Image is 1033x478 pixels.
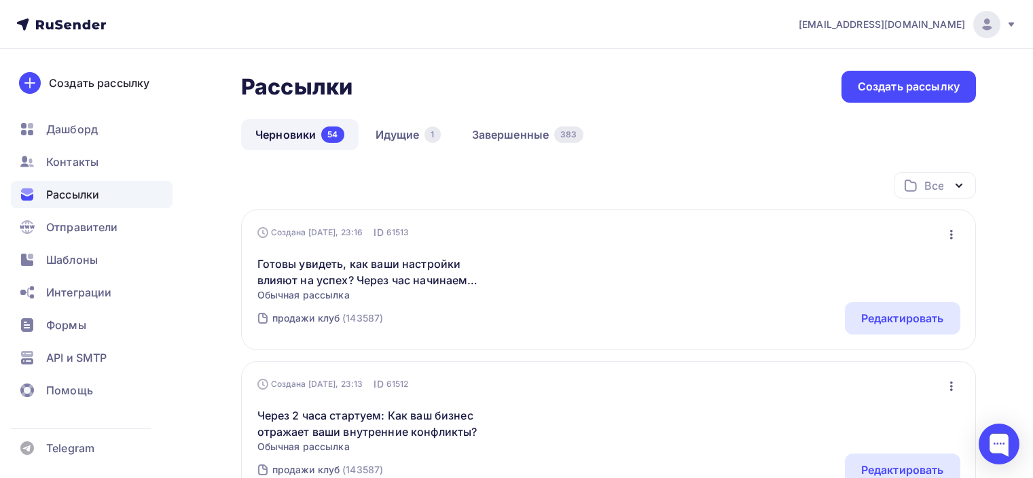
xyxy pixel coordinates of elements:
[46,284,111,301] span: Интеграции
[46,349,107,366] span: API и SMTP
[858,79,960,95] div: Создать рассылку
[11,181,173,208] a: Рассылки
[272,463,340,477] div: продажи клуб
[554,126,583,143] div: 383
[257,227,363,238] div: Создана [DATE], 23:16
[272,311,340,325] div: продажи клуб
[11,116,173,143] a: Дашборд
[241,73,352,101] h2: Рассылки
[458,119,598,150] a: Завершенные383
[861,462,944,478] div: Редактировать
[861,310,944,326] div: Редактировать
[924,177,943,194] div: Все
[374,377,383,391] span: ID
[374,226,383,239] span: ID
[46,317,86,333] span: Формы
[46,121,98,137] span: Дашборд
[257,256,490,288] a: Готовы увидеть, как ваши настройки влияют на успех? Через час начинаем «Бизнес»!
[46,440,94,456] span: Telegram
[11,214,173,241] a: Отправители
[49,75,149,91] div: Создать рассылку
[46,186,99,203] span: Рассылки
[342,463,383,477] div: (143587)
[799,18,965,31] span: [EMAIL_ADDRESS][DOMAIN_NAME]
[424,126,440,143] div: 1
[46,252,98,268] span: Шаблоны
[271,307,385,329] a: продажи клуб (143587)
[11,148,173,175] a: Контакты
[257,379,363,390] div: Создана [DATE], 23:13
[46,154,98,170] span: Контакты
[894,172,976,199] button: Все
[257,288,490,302] span: Обычная рассылка
[799,11,1017,38] a: [EMAIL_ADDRESS][DOMAIN_NAME]
[257,407,490,440] a: Через 2 часа стартуем: Как ваш бизнес отражает ваши внутренние конфликты?
[46,382,93,398] span: Помощь
[46,219,118,235] span: Отправители
[361,119,455,150] a: Идущие1
[11,246,173,273] a: Шаблоны
[257,440,490,454] span: Обычная рассылка
[11,311,173,339] a: Формы
[386,226,410,239] span: 61513
[386,377,409,391] span: 61512
[241,119,359,150] a: Черновики54
[321,126,344,143] div: 54
[342,311,383,325] div: (143587)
